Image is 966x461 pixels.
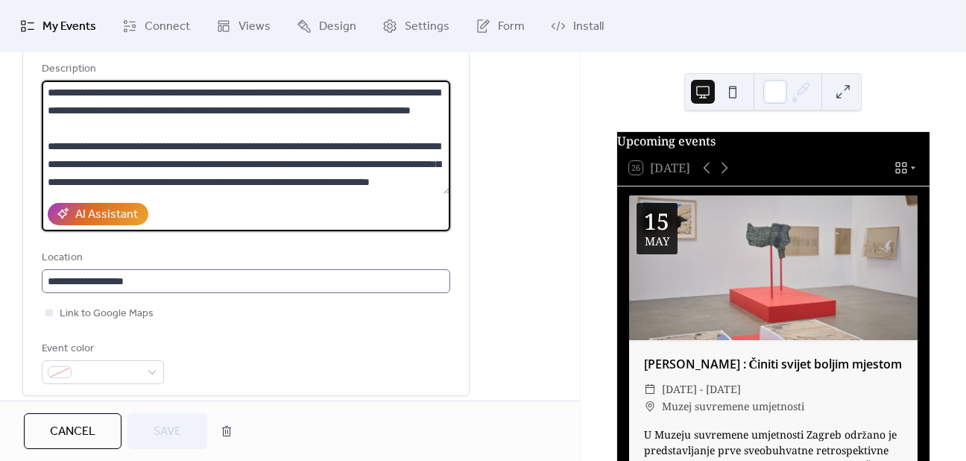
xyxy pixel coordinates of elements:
div: ​ [644,398,656,415]
div: Upcoming events [617,132,929,150]
button: AI Assistant [48,203,148,225]
span: Design [319,18,356,36]
div: Event color [42,340,161,358]
a: Design [285,6,367,46]
a: Install [540,6,615,46]
span: [DATE] - [DATE] [662,380,741,398]
div: ​ [644,380,656,398]
span: Muzej suvremene umjetnosti [662,398,804,415]
div: AI Assistant [75,206,138,224]
div: Description [42,60,447,78]
span: Form [498,18,525,36]
a: Views [205,6,282,46]
a: Settings [371,6,461,46]
span: Cancel [50,423,95,441]
span: My Events [42,18,96,36]
span: Link to Google Maps [60,305,154,323]
div: 15 [644,210,669,233]
a: Form [464,6,536,46]
span: Install [573,18,604,36]
div: Location [42,249,447,267]
div: May [645,236,669,247]
span: Settings [405,18,449,36]
span: Views [239,18,271,36]
a: My Events [9,6,107,46]
button: Cancel [24,413,121,449]
div: [PERSON_NAME] : Činiti svijet boljim mjestom [629,355,918,373]
span: Connect [145,18,190,36]
a: Connect [111,6,201,46]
